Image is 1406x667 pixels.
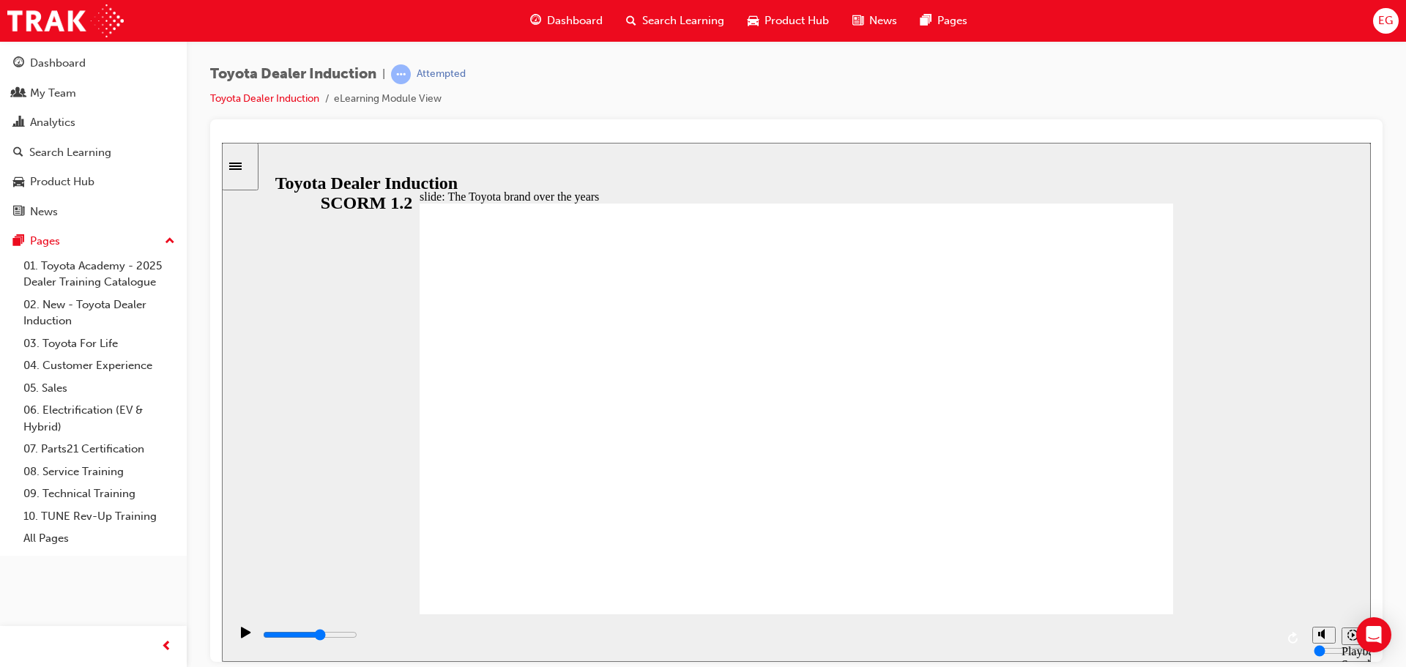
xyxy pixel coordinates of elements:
div: Open Intercom Messenger [1356,617,1391,652]
a: News [6,198,181,226]
span: search-icon [626,12,636,30]
a: Toyota Dealer Induction [210,92,319,105]
button: Play (Ctrl+Alt+P) [7,483,32,508]
div: Attempted [417,67,466,81]
a: news-iconNews [841,6,909,36]
img: Trak [7,4,124,37]
a: 02. New - Toyota Dealer Induction [18,294,181,332]
span: news-icon [852,12,863,30]
a: Dashboard [6,50,181,77]
button: Pages [6,228,181,255]
span: News [869,12,897,29]
span: prev-icon [161,638,172,656]
span: up-icon [165,232,175,251]
span: learningRecordVerb_ATTEMPT-icon [391,64,411,84]
input: slide progress [41,486,135,498]
div: Pages [30,233,60,250]
a: 01. Toyota Academy - 2025 Dealer Training Catalogue [18,255,181,294]
a: 07. Parts21 Certification [18,438,181,461]
button: Unmute (Ctrl+Alt+M) [1090,484,1114,501]
span: guage-icon [13,57,24,70]
a: My Team [6,80,181,107]
a: 06. Electrification (EV & Hybrid) [18,399,181,438]
a: 09. Technical Training [18,482,181,505]
span: car-icon [748,12,759,30]
a: car-iconProduct Hub [736,6,841,36]
span: EG [1378,12,1393,29]
span: chart-icon [13,116,24,130]
div: My Team [30,85,76,102]
span: Toyota Dealer Induction [210,66,376,83]
span: Search Learning [642,12,724,29]
a: 10. TUNE Rev-Up Training [18,505,181,528]
a: Analytics [6,109,181,136]
div: playback controls [7,472,1083,519]
span: news-icon [13,206,24,219]
a: search-iconSearch Learning [614,6,736,36]
div: Dashboard [30,55,86,72]
div: News [30,204,58,220]
div: Analytics [30,114,75,131]
a: guage-iconDashboard [518,6,614,36]
span: guage-icon [530,12,541,30]
a: All Pages [18,527,181,550]
span: pages-icon [920,12,931,30]
a: pages-iconPages [909,6,979,36]
span: Dashboard [547,12,603,29]
span: search-icon [13,146,23,160]
span: | [382,66,385,83]
div: misc controls [1083,472,1142,519]
li: eLearning Module View [334,91,442,108]
span: car-icon [13,176,24,189]
span: people-icon [13,87,24,100]
button: DashboardMy TeamAnalyticsSearch LearningProduct HubNews [6,47,181,228]
a: Search Learning [6,139,181,166]
a: 08. Service Training [18,461,181,483]
a: 05. Sales [18,377,181,400]
a: 03. Toyota For Life [18,332,181,355]
button: EG [1373,8,1399,34]
div: Search Learning [29,144,111,161]
span: pages-icon [13,235,24,248]
span: Product Hub [765,12,829,29]
a: 04. Customer Experience [18,354,181,377]
button: Playback speed [1120,485,1142,502]
a: Product Hub [6,168,181,195]
div: Playback Speed [1120,502,1142,529]
div: Product Hub [30,174,94,190]
input: volume [1092,502,1186,514]
button: Replay (Ctrl+Alt+R) [1061,485,1083,507]
span: Pages [937,12,967,29]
